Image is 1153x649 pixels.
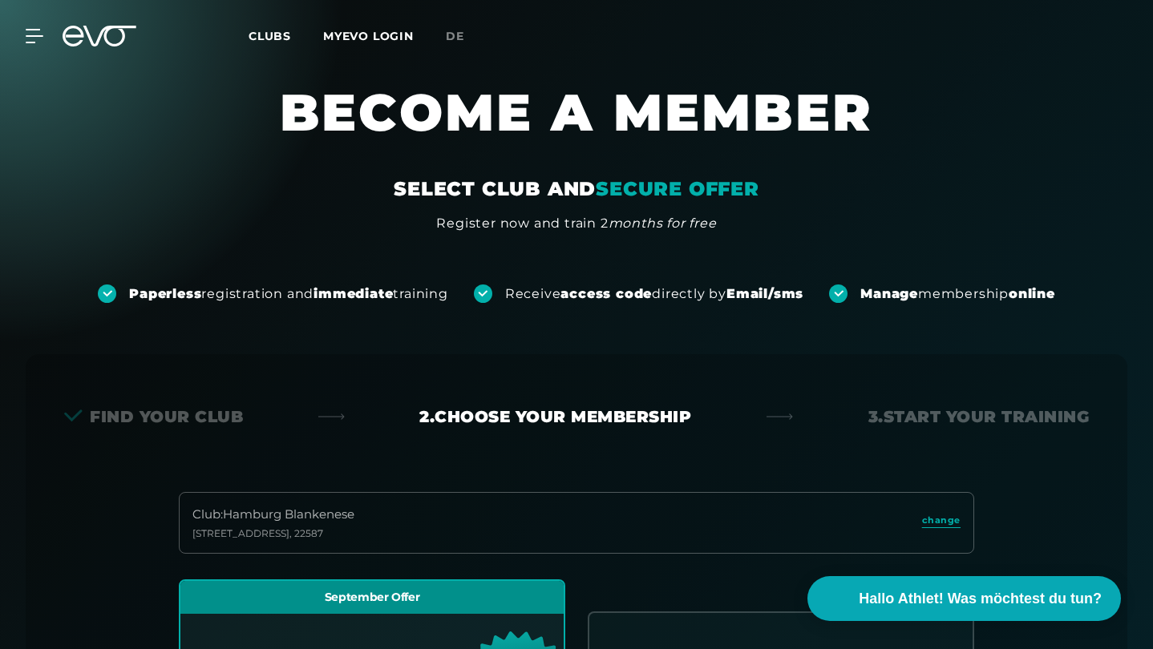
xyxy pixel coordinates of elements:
div: registration and training [129,285,448,303]
span: Clubs [249,29,291,43]
strong: Manage [860,286,918,301]
span: change [922,514,961,527]
em: months for free [609,216,717,231]
strong: Email/sms [726,286,803,301]
div: 2. Choose your membership [419,405,691,428]
div: SELECT CLUB AND [394,176,759,202]
button: Hallo Athlet! Was möchtest du tun? [807,576,1121,621]
div: Receive directly by [505,285,803,303]
a: MYEVO LOGIN [323,29,414,43]
strong: immediate [314,286,393,301]
div: Find your club [64,405,243,428]
span: de [446,29,464,43]
div: 3. Start your Training [868,405,1090,428]
div: [STREET_ADDRESS] , 22587 [192,527,354,540]
div: membership [860,285,1055,303]
span: Hallo Athlet! Was möchtest du tun? [859,588,1102,610]
strong: access code [560,286,652,301]
a: de [446,27,483,46]
em: SECURE OFFER [596,177,759,200]
div: Register now and train 2 [436,214,716,233]
a: Clubs [249,28,323,43]
h1: BECOME A MEMBER [208,80,945,176]
div: Club : Hamburg Blankenese [192,506,354,524]
strong: Paperless [129,286,201,301]
a: change [922,514,961,532]
strong: online [1009,286,1055,301]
